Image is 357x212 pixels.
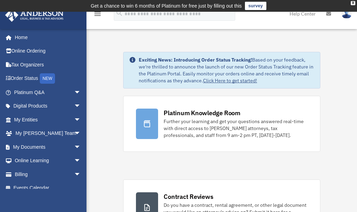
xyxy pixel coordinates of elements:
a: Click Here to get started! [203,77,257,84]
img: Anderson Advisors Platinum Portal [3,8,66,22]
a: Events Calendar [5,181,91,195]
span: arrow_drop_down [74,85,88,100]
a: Order StatusNEW [5,72,91,86]
div: Contract Reviews [164,192,213,201]
a: My Documentsarrow_drop_down [5,140,91,154]
i: search [116,9,123,17]
span: arrow_drop_down [74,99,88,113]
a: Platinum Q&Aarrow_drop_down [5,85,91,99]
span: arrow_drop_down [74,140,88,154]
span: arrow_drop_down [74,154,88,168]
a: survey [245,2,266,10]
a: menu [93,12,102,18]
div: NEW [40,73,55,84]
span: arrow_drop_down [74,167,88,182]
span: arrow_drop_down [74,113,88,127]
a: Online Ordering [5,44,91,58]
strong: Exciting News: Introducing Order Status Tracking! [139,57,252,63]
a: Digital Productsarrow_drop_down [5,99,91,113]
a: Home [5,30,88,44]
a: Billingarrow_drop_down [5,167,91,181]
a: Platinum Knowledge Room Further your learning and get your questions answered real-time with dire... [123,96,320,152]
img: User Pic [341,9,352,19]
div: Further your learning and get your questions answered real-time with direct access to [PERSON_NAM... [164,118,308,139]
div: Get a chance to win 6 months of Platinum for free just by filling out this [91,2,242,10]
a: Online Learningarrow_drop_down [5,154,91,168]
a: Tax Organizers [5,58,91,72]
i: menu [93,10,102,18]
div: Platinum Knowledge Room [164,109,240,117]
div: Based on your feedback, we're thrilled to announce the launch of our new Order Status Tracking fe... [139,56,314,84]
div: close [351,1,355,5]
a: My Entitiesarrow_drop_down [5,113,91,127]
a: My [PERSON_NAME] Teamarrow_drop_down [5,127,91,140]
span: arrow_drop_down [74,127,88,141]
